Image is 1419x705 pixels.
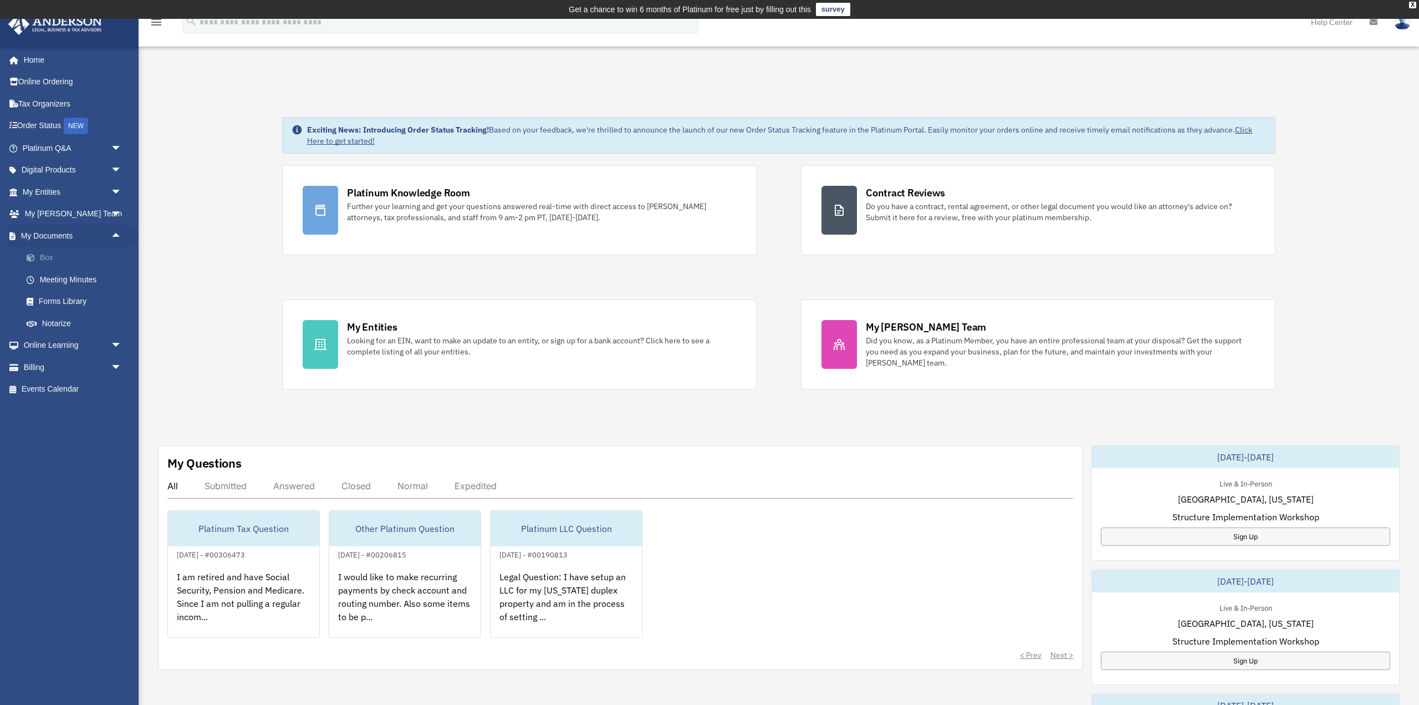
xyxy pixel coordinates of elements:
div: Do you have a contract, rental agreement, or other legal document you would like an attorney's ad... [866,201,1255,223]
a: Platinum Tax Question[DATE] - #00306473I am retired and have Social Security, Pension and Medicar... [167,510,320,638]
div: Closed [341,480,371,491]
div: I am retired and have Social Security, Pension and Medicare. Since I am not pulling a regular inc... [168,561,319,648]
div: Legal Question: I have setup an LLC for my [US_STATE] duplex property and am in the process of se... [491,561,642,648]
div: Contract Reviews [866,186,945,200]
a: Sign Up [1101,652,1390,670]
div: [DATE]-[DATE] [1092,446,1399,468]
a: Forms Library [16,291,139,313]
span: Structure Implementation Workshop [1172,635,1319,648]
i: menu [150,16,163,29]
a: menu [150,19,163,29]
a: Online Learningarrow_drop_down [8,334,139,357]
div: Platinum LLC Question [491,511,642,546]
a: My Entities Looking for an EIN, want to make an update to an entity, or sign up for a bank accoun... [282,300,757,389]
div: Submitted [205,480,247,491]
a: Notarize [16,312,139,334]
div: Expedited [455,480,497,491]
img: User Pic [1394,14,1411,30]
div: My Questions [167,455,242,471]
div: [DATE]-[DATE] [1092,570,1399,592]
span: arrow_drop_down [111,356,133,379]
a: Box [16,247,139,269]
span: arrow_drop_down [111,334,133,357]
div: Other Platinum Question [329,511,481,546]
div: My [PERSON_NAME] Team [866,320,986,334]
a: Order StatusNEW [8,115,139,138]
span: arrow_drop_down [111,203,133,226]
span: arrow_drop_down [111,181,133,204]
span: arrow_drop_down [111,137,133,160]
a: Digital Productsarrow_drop_down [8,159,139,181]
div: NEW [64,118,88,134]
span: arrow_drop_up [111,225,133,247]
a: My [PERSON_NAME] Teamarrow_drop_down [8,203,139,225]
a: Platinum LLC Question[DATE] - #00190813Legal Question: I have setup an LLC for my [US_STATE] dupl... [490,510,642,638]
a: My Entitiesarrow_drop_down [8,181,139,203]
div: Did you know, as a Platinum Member, you have an entire professional team at your disposal? Get th... [866,335,1255,368]
div: Normal [397,480,428,491]
span: [GEOGRAPHIC_DATA], [US_STATE] [1178,617,1314,630]
div: [DATE] - #00306473 [168,548,254,560]
a: Click Here to get started! [307,125,1252,146]
div: All [167,480,178,491]
div: Get a chance to win 6 months of Platinum for free just by filling out this [569,3,811,16]
div: Live & In-Person [1211,477,1281,489]
div: Live & In-Person [1211,601,1281,613]
a: Billingarrow_drop_down [8,356,139,378]
img: Anderson Advisors Platinum Portal [5,13,105,35]
span: arrow_drop_down [111,159,133,182]
div: Platinum Tax Question [168,511,319,546]
div: close [1409,2,1416,8]
a: survey [816,3,850,16]
a: Home [8,49,133,71]
a: Online Ordering [8,71,139,93]
div: Further your learning and get your questions answered real-time with direct access to [PERSON_NAM... [347,201,736,223]
i: search [185,15,197,27]
a: Meeting Minutes [16,268,139,291]
a: Other Platinum Question[DATE] - #00206815I would like to make recurring payments by check account... [329,510,481,638]
div: Looking for an EIN, want to make an update to an entity, or sign up for a bank account? Click her... [347,335,736,357]
div: My Entities [347,320,397,334]
a: Sign Up [1101,528,1390,546]
div: I would like to make recurring payments by check account and routing number. Also some items to b... [329,561,481,648]
div: Based on your feedback, we're thrilled to announce the launch of our new Order Status Tracking fe... [307,124,1266,146]
span: Structure Implementation Workshop [1172,510,1319,524]
a: Platinum Q&Aarrow_drop_down [8,137,139,159]
a: Tax Organizers [8,93,139,115]
a: Events Calendar [8,378,139,400]
a: My [PERSON_NAME] Team Did you know, as a Platinum Member, you have an entire professional team at... [801,300,1275,389]
a: Contract Reviews Do you have a contract, rental agreement, or other legal document you would like... [801,165,1275,255]
a: Platinum Knowledge Room Further your learning and get your questions answered real-time with dire... [282,165,757,255]
div: [DATE] - #00206815 [329,548,415,560]
div: Platinum Knowledge Room [347,186,470,200]
div: [DATE] - #00190813 [491,548,576,560]
span: [GEOGRAPHIC_DATA], [US_STATE] [1178,493,1314,506]
a: My Documentsarrow_drop_up [8,225,139,247]
div: Answered [273,480,315,491]
strong: Exciting News: Introducing Order Status Tracking! [307,125,489,135]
